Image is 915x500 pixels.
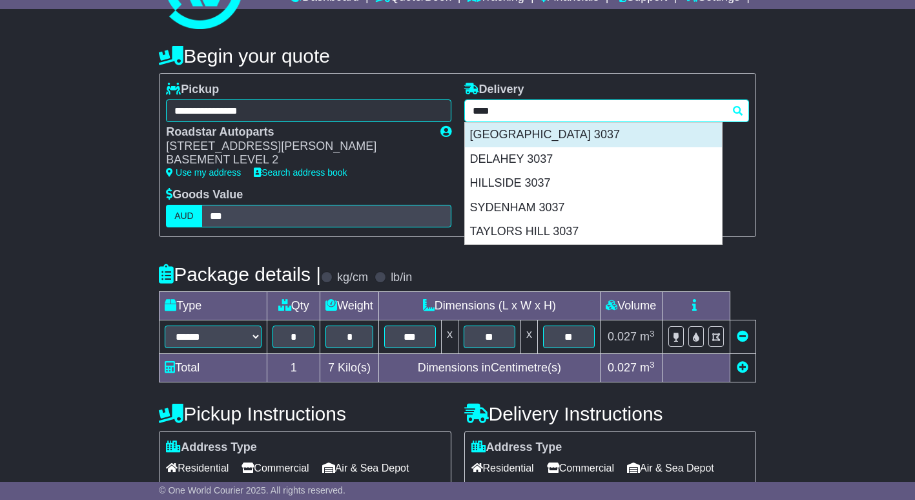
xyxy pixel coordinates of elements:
[328,361,334,374] span: 7
[322,458,409,478] span: Air & Sea Depot
[166,83,219,97] label: Pickup
[159,354,267,382] td: Total
[166,441,257,455] label: Address Type
[520,320,537,354] td: x
[465,171,722,196] div: HILLSIDE 3037
[627,458,714,478] span: Air & Sea Depot
[159,45,756,67] h4: Begin your quote
[320,292,379,320] td: Weight
[547,458,614,478] span: Commercial
[640,361,655,374] span: m
[159,485,345,495] span: © One World Courier 2025. All rights reserved.
[465,220,722,244] div: TAYLORS HILL 3037
[471,458,534,478] span: Residential
[465,196,722,220] div: SYDENHAM 3037
[267,292,320,320] td: Qty
[640,330,655,343] span: m
[166,125,427,140] div: Roadstar Autoparts
[378,354,600,382] td: Dimensions in Centimetre(s)
[391,271,412,285] label: lb/in
[159,292,267,320] td: Type
[737,361,748,374] a: Add new item
[737,330,748,343] a: Remove this item
[254,167,347,178] a: Search address book
[166,458,229,478] span: Residential
[471,441,562,455] label: Address Type
[166,153,427,167] div: BASEMENT LEVEL 2
[166,205,202,227] label: AUD
[159,403,451,424] h4: Pickup Instructions
[242,458,309,478] span: Commercial
[320,354,379,382] td: Kilo(s)
[465,123,722,147] div: [GEOGRAPHIC_DATA] 3037
[608,361,637,374] span: 0.027
[337,271,368,285] label: kg/cm
[378,292,600,320] td: Dimensions (L x W x H)
[166,167,241,178] a: Use my address
[608,330,637,343] span: 0.027
[600,292,662,320] td: Volume
[464,83,524,97] label: Delivery
[465,147,722,172] div: DELAHEY 3037
[166,140,427,154] div: [STREET_ADDRESS][PERSON_NAME]
[159,264,321,285] h4: Package details |
[650,329,655,339] sup: 3
[166,188,243,202] label: Goods Value
[267,354,320,382] td: 1
[464,403,756,424] h4: Delivery Instructions
[441,320,458,354] td: x
[650,360,655,370] sup: 3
